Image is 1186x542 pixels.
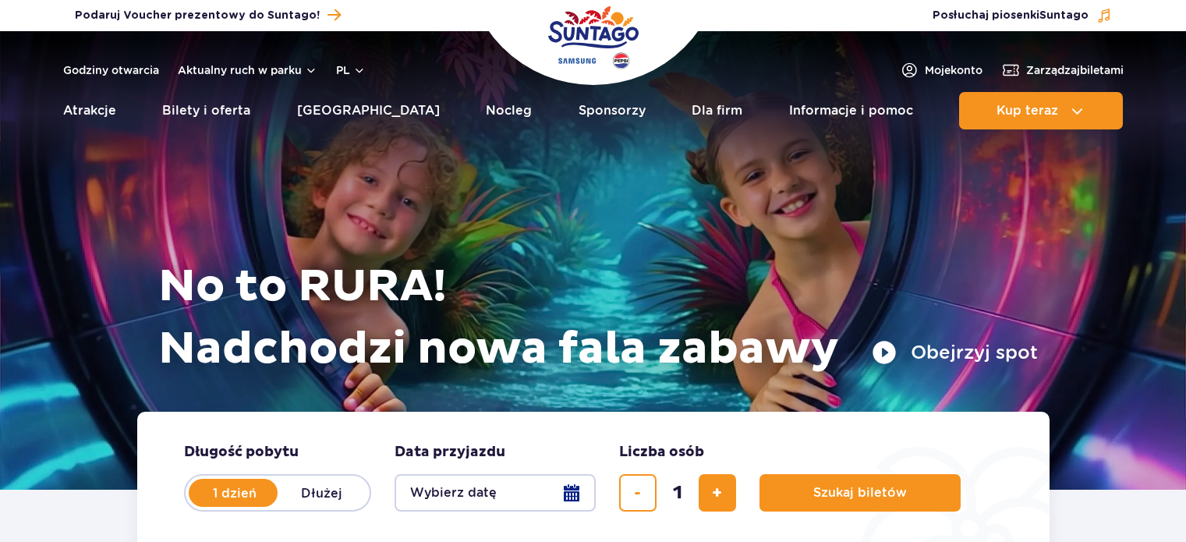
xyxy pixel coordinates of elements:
[959,92,1123,129] button: Kup teraz
[395,474,596,512] button: Wybierz datę
[872,340,1038,365] button: Obejrzyj spot
[1001,61,1124,80] a: Zarządzajbiletami
[63,62,159,78] a: Godziny otwarcia
[933,8,1112,23] button: Posłuchaj piosenkiSuntago
[900,61,982,80] a: Mojekonto
[692,92,742,129] a: Dla firm
[579,92,646,129] a: Sponsorzy
[75,5,341,26] a: Podaruj Voucher prezentowy do Suntago!
[162,92,250,129] a: Bilety i oferta
[619,443,704,462] span: Liczba osób
[933,8,1089,23] span: Posłuchaj piosenki
[178,64,317,76] button: Aktualny ruch w parku
[789,92,913,129] a: Informacje i pomoc
[659,474,696,512] input: liczba biletów
[158,256,1038,381] h1: No to RURA! Nadchodzi nowa fala zabawy
[190,476,279,509] label: 1 dzień
[75,8,320,23] span: Podaruj Voucher prezentowy do Suntago!
[997,104,1058,118] span: Kup teraz
[297,92,440,129] a: [GEOGRAPHIC_DATA]
[759,474,961,512] button: Szukaj biletów
[925,62,982,78] span: Moje konto
[619,474,657,512] button: usuń bilet
[395,443,505,462] span: Data przyjazdu
[336,62,366,78] button: pl
[813,486,907,500] span: Szukaj biletów
[486,92,532,129] a: Nocleg
[1026,62,1124,78] span: Zarządzaj biletami
[699,474,736,512] button: dodaj bilet
[63,92,116,129] a: Atrakcje
[1039,10,1089,21] span: Suntago
[184,443,299,462] span: Długość pobytu
[278,476,366,509] label: Dłużej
